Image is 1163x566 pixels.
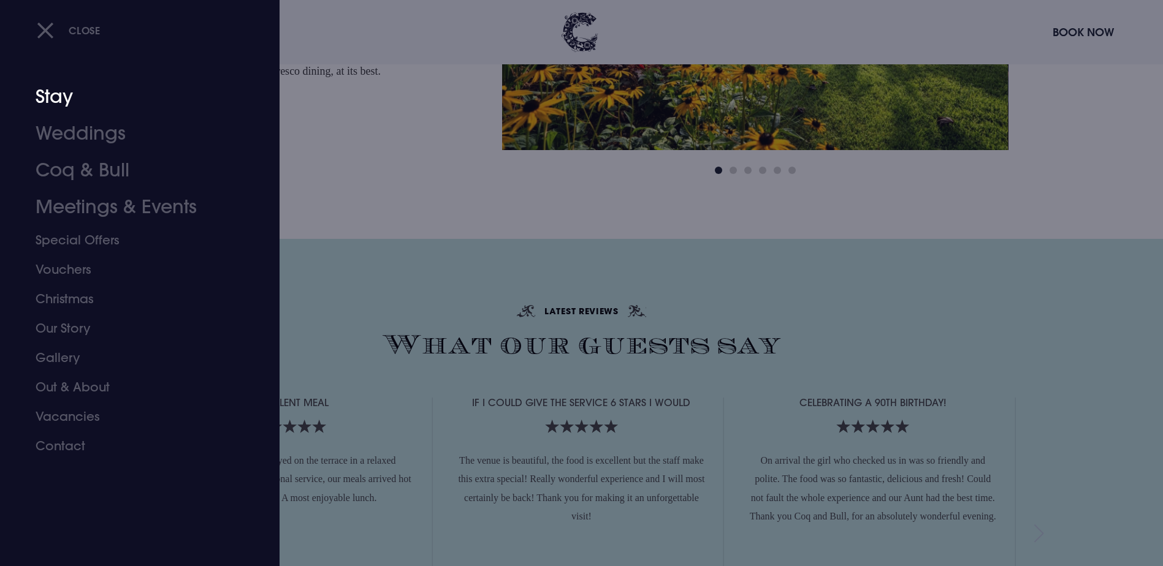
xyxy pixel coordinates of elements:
[36,115,229,152] a: Weddings
[36,343,229,372] a: Gallery
[36,152,229,189] a: Coq & Bull
[36,189,229,225] a: Meetings & Events
[36,402,229,431] a: Vacancies
[36,284,229,314] a: Christmas
[36,314,229,343] a: Our Story
[36,225,229,255] a: Special Offers
[36,255,229,284] a: Vouchers
[37,18,101,43] button: Close
[69,24,101,37] span: Close
[36,372,229,402] a: Out & About
[36,78,229,115] a: Stay
[36,431,229,461] a: Contact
